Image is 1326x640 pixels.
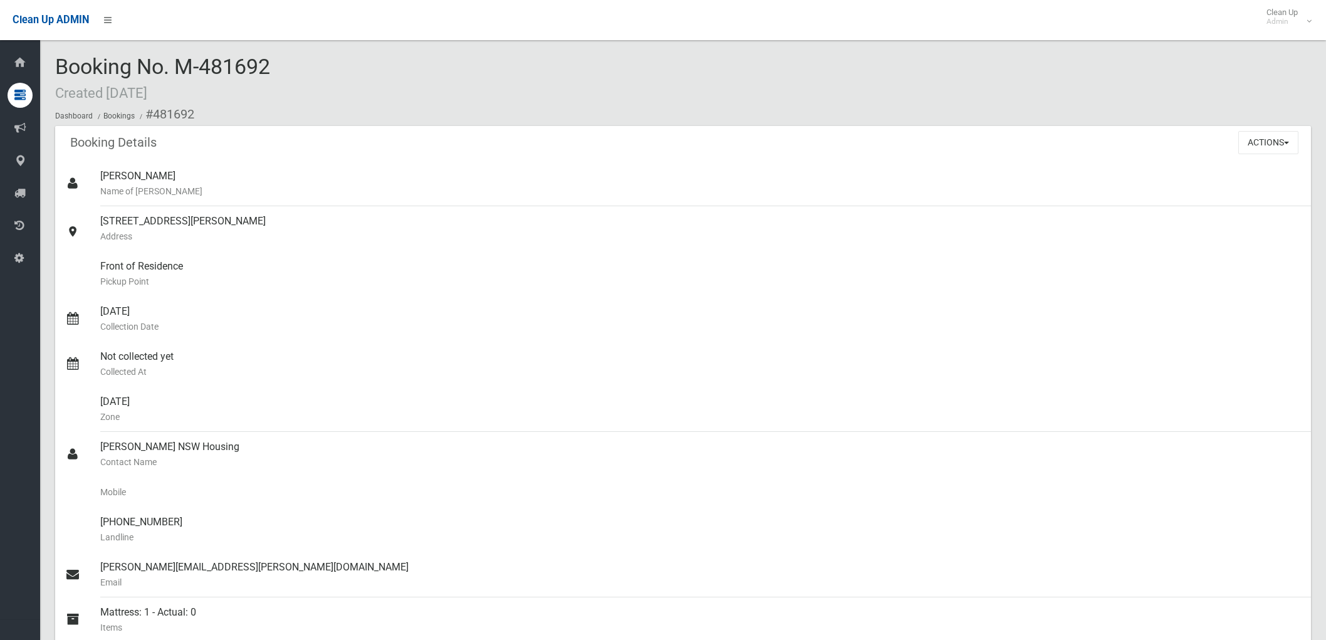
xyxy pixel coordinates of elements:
[100,274,1301,289] small: Pickup Point
[103,112,135,120] a: Bookings
[100,507,1301,552] div: [PHONE_NUMBER]
[100,575,1301,590] small: Email
[100,364,1301,379] small: Collected At
[100,454,1301,470] small: Contact Name
[55,112,93,120] a: Dashboard
[137,103,194,126] li: #481692
[13,14,89,26] span: Clean Up ADMIN
[55,552,1311,597] a: [PERSON_NAME][EMAIL_ADDRESS][PERSON_NAME][DOMAIN_NAME]Email
[100,620,1301,635] small: Items
[100,552,1301,597] div: [PERSON_NAME][EMAIL_ADDRESS][PERSON_NAME][DOMAIN_NAME]
[100,432,1301,477] div: [PERSON_NAME] NSW Housing
[1266,17,1298,26] small: Admin
[100,387,1301,432] div: [DATE]
[1238,131,1298,154] button: Actions
[55,54,270,103] span: Booking No. M-481692
[1260,8,1310,26] span: Clean Up
[100,319,1301,334] small: Collection Date
[100,161,1301,206] div: [PERSON_NAME]
[100,251,1301,296] div: Front of Residence
[100,184,1301,199] small: Name of [PERSON_NAME]
[100,206,1301,251] div: [STREET_ADDRESS][PERSON_NAME]
[100,485,1301,500] small: Mobile
[100,296,1301,342] div: [DATE]
[100,342,1301,387] div: Not collected yet
[55,85,147,101] small: Created [DATE]
[100,229,1301,244] small: Address
[100,409,1301,424] small: Zone
[55,130,172,155] header: Booking Details
[100,530,1301,545] small: Landline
